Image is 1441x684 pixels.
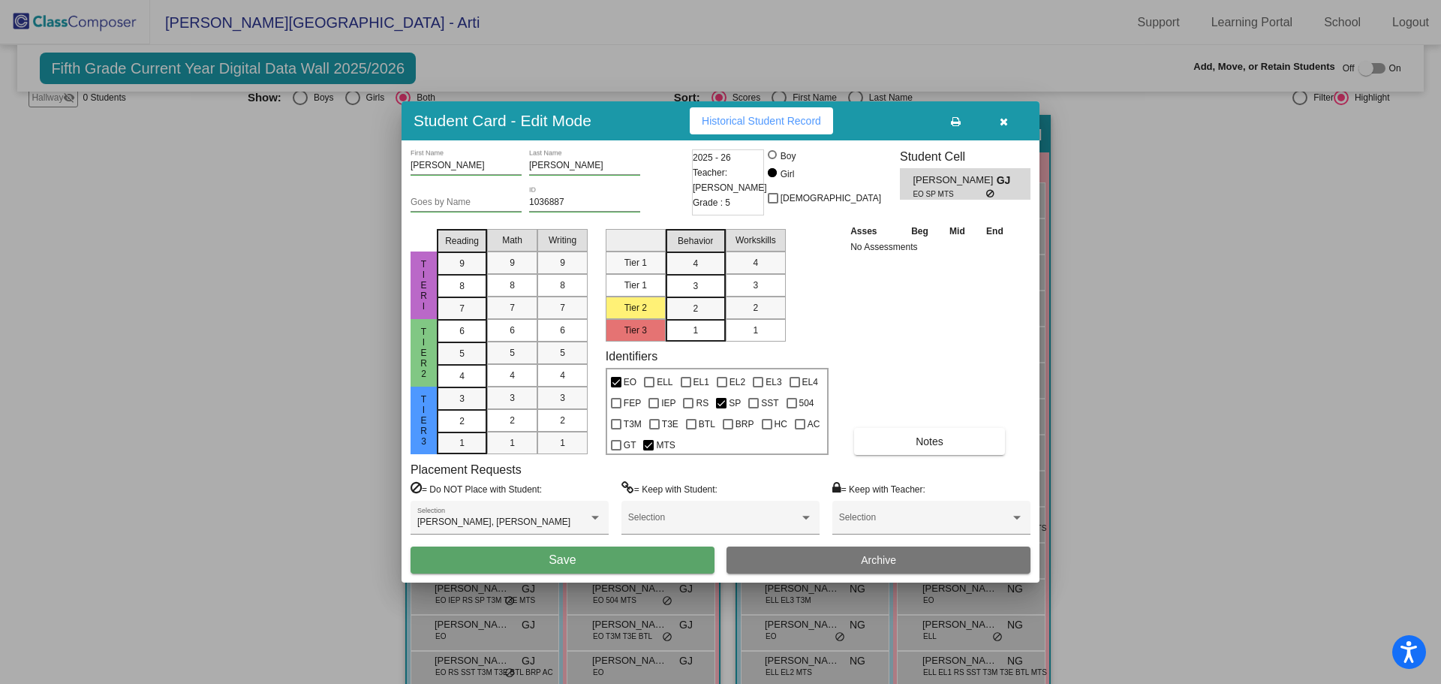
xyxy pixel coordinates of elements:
span: 4 [510,369,515,382]
span: 5 [510,346,515,360]
span: 2025 - 26 [693,150,731,165]
span: Archive [861,554,896,566]
h3: Student Card - Edit Mode [414,111,591,130]
span: 6 [510,324,515,337]
span: Tier2 [417,327,431,379]
span: Workskills [736,234,776,247]
th: Beg [901,223,940,240]
span: 9 [560,256,565,270]
span: 3 [693,279,698,293]
span: 7 [459,302,465,315]
label: = Do NOT Place with Student: [411,481,542,496]
h3: Student Cell [900,149,1030,164]
span: 1 [753,324,758,337]
th: End [976,223,1015,240]
input: goes by name [411,197,522,208]
th: Asses [847,223,901,240]
span: 3 [753,279,758,292]
span: [PERSON_NAME] [913,173,996,188]
span: EO SP MTS [913,188,985,200]
span: GJ [997,173,1018,188]
span: Reading [445,234,479,248]
span: 4 [459,369,465,383]
span: Historical Student Record [702,115,821,127]
span: 4 [753,256,758,270]
span: 9 [510,256,515,270]
span: 504 [799,394,814,412]
label: = Keep with Student: [621,481,717,496]
button: Archive [727,547,1030,574]
label: Placement Requests [411,463,522,477]
span: 2 [510,414,515,427]
span: 4 [693,257,698,270]
span: 5 [560,346,565,360]
span: EO [624,373,636,391]
span: 1 [459,436,465,450]
span: 8 [560,279,565,292]
span: RS [696,394,708,412]
span: SST [761,394,778,412]
span: HC [775,415,787,433]
span: Behavior [678,234,713,248]
span: 7 [560,301,565,315]
label: = Keep with Teacher: [832,481,925,496]
span: [PERSON_NAME], [PERSON_NAME] [417,517,570,527]
span: Teacher: [PERSON_NAME] [693,165,767,195]
span: BTL [699,415,715,433]
span: Writing [549,234,576,247]
button: Notes [854,428,1005,455]
span: ELL [657,373,672,391]
span: 9 [459,257,465,270]
span: 2 [459,414,465,428]
span: FEP [624,394,641,412]
span: 1 [560,436,565,450]
span: 3 [459,392,465,405]
span: BRP [736,415,754,433]
span: 2 [693,302,698,315]
span: T3E [662,415,678,433]
div: Girl [780,167,795,181]
span: EL3 [766,373,781,391]
span: 3 [560,391,565,405]
span: IEP [661,394,675,412]
span: SP [729,394,741,412]
span: AC [808,415,820,433]
div: Boy [780,149,796,163]
span: Grade : 5 [693,195,730,210]
span: Math [502,234,522,247]
span: 3 [510,391,515,405]
span: EL4 [802,373,818,391]
span: GT [624,436,636,454]
label: Identifiers [606,349,657,363]
span: TierI [417,259,431,312]
span: MTS [656,436,675,454]
span: EL2 [730,373,745,391]
span: 2 [753,301,758,315]
td: No Assessments [847,240,1014,255]
span: 6 [459,324,465,338]
span: 7 [510,301,515,315]
span: T3M [624,415,642,433]
button: Historical Student Record [690,107,833,134]
span: 8 [459,279,465,293]
span: 1 [510,436,515,450]
span: 5 [459,347,465,360]
th: Mid [939,223,975,240]
span: 8 [510,279,515,292]
span: Tier3 [417,394,431,447]
span: [DEMOGRAPHIC_DATA] [781,189,881,207]
span: Save [549,553,576,566]
span: EL1 [693,373,709,391]
input: Enter ID [529,197,640,208]
span: 1 [693,324,698,337]
span: 6 [560,324,565,337]
span: 4 [560,369,565,382]
span: 2 [560,414,565,427]
span: Notes [916,435,943,447]
button: Save [411,547,714,574]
